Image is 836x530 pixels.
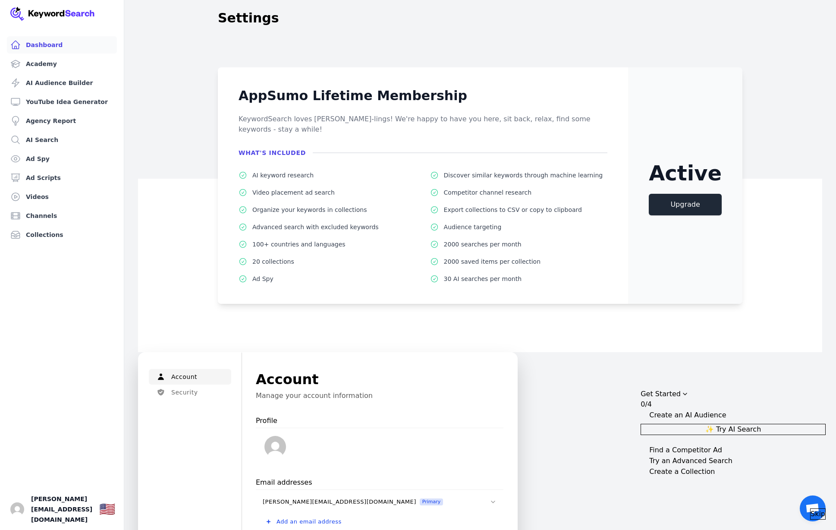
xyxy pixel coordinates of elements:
a: Videos [7,188,117,205]
a: Agency Report [7,112,117,129]
button: Collapse Checklist [641,410,826,420]
p: Video placement ad search [252,188,335,197]
button: Expand Checklist [641,467,826,477]
h3: AppSumo Lifetime Membership [239,88,607,104]
button: Skip [810,508,826,520]
p: AI keyword research [252,171,314,180]
p: 100+ countries and languages [252,240,346,249]
button: Open user button [10,502,24,516]
button: Add an email address [256,514,503,530]
div: Find a Competitor Ad [649,445,722,455]
span: [PERSON_NAME][EMAIL_ADDRESS][DOMAIN_NAME] [31,494,92,525]
p: 2000 searches per month [444,240,522,249]
a: Collections [7,226,117,243]
a: Ad Scripts [7,169,117,186]
button: [PERSON_NAME][EMAIL_ADDRESS][DOMAIN_NAME]Primary [256,493,503,511]
p: Email addresses [256,476,312,489]
p: Competitor channel research [444,188,532,197]
div: Get Started [641,389,826,520]
p: Export collections to CSV or copy to clipboard [444,205,582,214]
p: Discover similar keywords through machine learning [444,171,603,180]
div: 🇺🇸 [99,502,115,517]
h1: Settings [218,10,279,26]
p: Profile [256,414,277,428]
div: 0/4 [641,399,652,410]
a: Academy [7,55,117,73]
div: Drag to move checklist [641,389,826,399]
span: [PERSON_NAME][EMAIL_ADDRESS][DOMAIN_NAME] [263,498,416,505]
h4: What's included [239,148,313,157]
h1: Account [256,369,503,390]
span: Primary [420,498,443,505]
p: Manage your account information [256,391,503,400]
a: Channels [7,207,117,224]
span: Skip [811,509,825,519]
div: Get Started [641,389,681,399]
span: ✨ Try AI Search [705,424,761,435]
button: Expand Checklist [641,456,826,466]
a: AI Audience Builder [7,74,117,91]
a: AI Search [7,131,117,148]
button: ✨ Try AI Search [641,424,826,435]
button: Security [149,385,231,400]
div: Create an AI Audience [649,410,726,420]
div: Create a Collection [649,467,715,477]
div: Try an Advanced Search [649,456,732,466]
button: Account [149,369,231,385]
a: Upgrade [649,194,722,215]
p: Advanced search with excluded keywords [252,223,379,231]
p: 30 AI searches per month [444,274,522,283]
button: 🇺🇸 [99,501,115,518]
p: Ad Spy [252,274,273,283]
span: Active [649,163,722,183]
span: Add an email address [277,518,342,525]
a: YouTube Idea Generator [7,93,117,110]
button: Collapse Checklist [641,389,826,410]
a: Ad Spy [7,150,117,167]
p: 20 collections [252,257,294,266]
img: Your Company [10,7,95,21]
p: Audience targeting [444,223,502,231]
p: 2000 saved items per collection [444,257,541,266]
p: KeywordSearch loves [PERSON_NAME]-lings! We're happy to have you here, sit back, relax, find some... [239,114,607,135]
a: Dashboard [7,36,117,54]
button: Expand Checklist [641,445,826,455]
p: Organize your keywords in collections [252,205,367,214]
